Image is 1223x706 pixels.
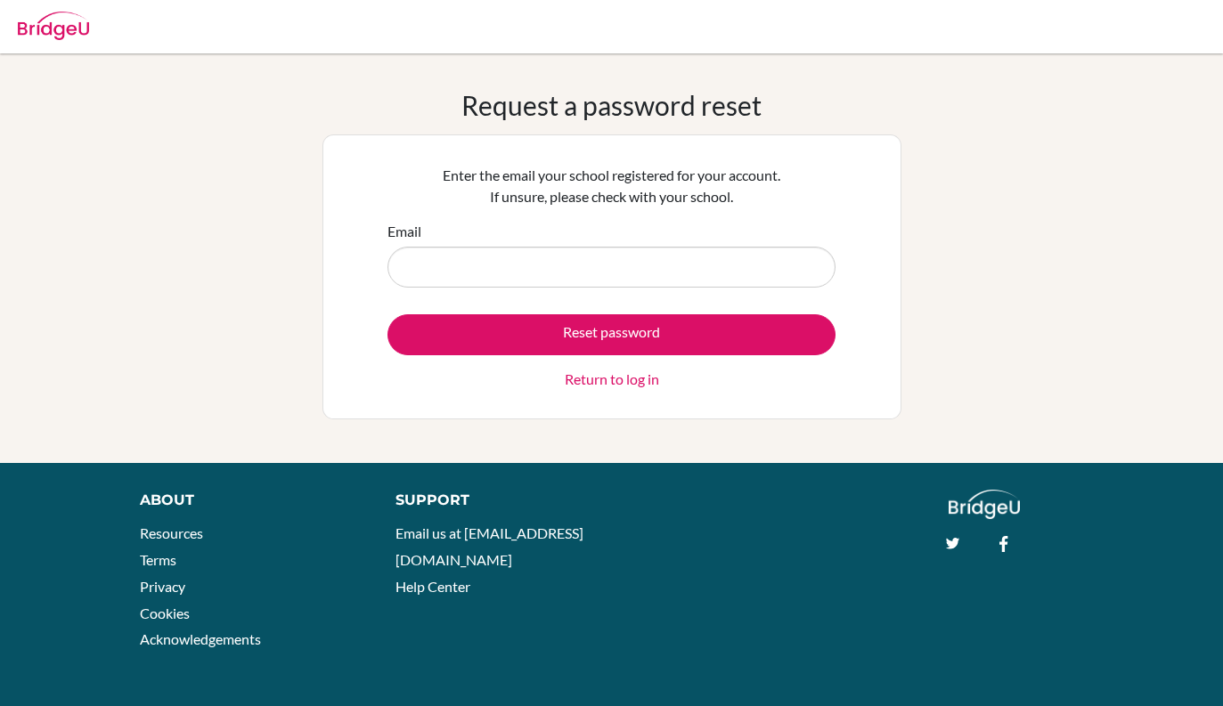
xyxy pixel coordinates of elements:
a: Privacy [140,578,185,595]
img: logo_white@2x-f4f0deed5e89b7ecb1c2cc34c3e3d731f90f0f143d5ea2071677605dd97b5244.png [949,490,1021,519]
div: About [140,490,355,511]
a: Help Center [395,578,470,595]
a: Return to log in [565,369,659,390]
a: Email us at [EMAIL_ADDRESS][DOMAIN_NAME] [395,524,583,568]
a: Cookies [140,605,190,621]
button: Reset password [387,314,836,355]
a: Terms [140,551,176,568]
a: Acknowledgements [140,630,261,647]
img: Bridge-U [18,12,89,40]
div: Support [395,490,593,511]
a: Resources [140,524,203,541]
h1: Request a password reset [461,89,762,121]
label: Email [387,221,421,242]
p: Enter the email your school registered for your account. If unsure, please check with your school. [387,165,836,207]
